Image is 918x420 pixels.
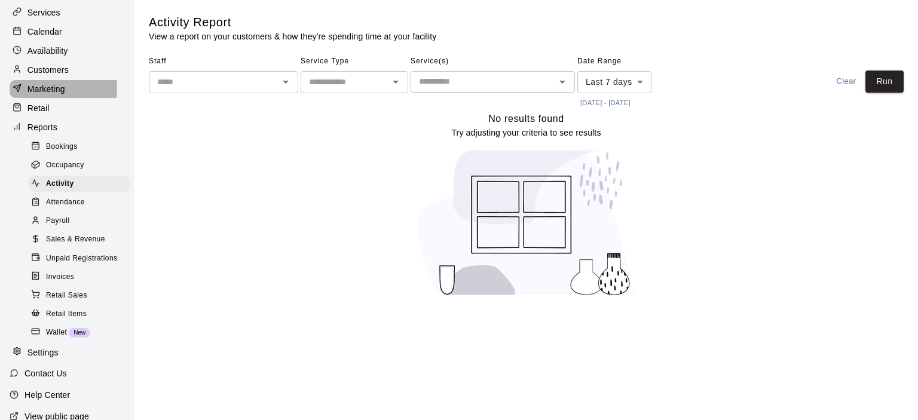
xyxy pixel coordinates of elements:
[27,83,65,95] p: Marketing
[27,26,62,38] p: Calendar
[29,212,134,231] a: Payroll
[29,137,134,156] a: Bookings
[411,52,575,71] span: Service(s)
[10,99,125,117] a: Retail
[46,271,74,283] span: Invoices
[27,7,60,19] p: Services
[29,156,134,174] a: Occupancy
[29,194,130,211] div: Attendance
[46,253,117,265] span: Unpaid Registrations
[577,71,651,93] div: Last 7 days
[46,178,74,190] span: Activity
[29,268,134,286] a: Invoices
[29,250,130,267] div: Unpaid Registrations
[27,45,68,57] p: Availability
[29,176,130,192] div: Activity
[46,197,85,209] span: Attendance
[10,4,125,22] a: Services
[27,64,69,76] p: Customers
[25,389,70,401] p: Help Center
[27,102,50,114] p: Retail
[827,70,865,93] button: Clear
[46,290,87,302] span: Retail Sales
[865,70,904,93] button: Run
[46,141,78,153] span: Bookings
[10,344,125,361] a: Settings
[29,305,134,323] a: Retail Items
[29,139,130,155] div: Bookings
[27,121,57,133] p: Reports
[29,323,134,342] a: WalletNew
[46,308,87,320] span: Retail Items
[29,306,130,323] div: Retail Items
[29,286,134,305] a: Retail Sales
[46,215,69,227] span: Payroll
[29,269,130,286] div: Invoices
[10,118,125,136] a: Reports
[69,329,90,336] span: New
[149,30,436,42] p: View a report on your customers & how they're spending time at your facility
[29,194,134,212] a: Attendance
[407,139,646,306] img: No results found
[29,175,134,194] a: Activity
[554,73,571,90] button: Open
[29,287,130,304] div: Retail Sales
[577,95,634,111] button: [DATE] - [DATE]
[301,52,408,71] span: Service Type
[46,160,84,171] span: Occupancy
[149,52,298,71] span: Staff
[46,234,105,246] span: Sales & Revenue
[10,61,125,79] a: Customers
[10,23,125,41] a: Calendar
[29,213,130,229] div: Payroll
[29,231,130,248] div: Sales & Revenue
[577,52,651,71] span: Date Range
[149,14,436,30] h5: Activity Report
[27,347,59,358] p: Settings
[29,249,134,268] a: Unpaid Registrations
[387,73,404,90] button: Open
[46,327,67,339] span: Wallet
[29,231,134,249] a: Sales & Revenue
[25,367,67,379] p: Contact Us
[29,157,130,174] div: Occupancy
[451,127,601,139] p: Try adjusting your criteria to see results
[29,324,130,341] div: WalletNew
[10,42,125,60] a: Availability
[488,111,564,127] h6: No results found
[277,73,294,90] button: Open
[10,80,125,98] a: Marketing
